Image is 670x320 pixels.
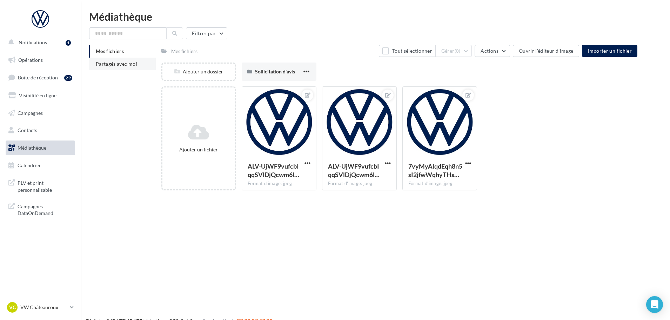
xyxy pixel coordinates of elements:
span: Sollicitation d'avis [255,68,295,74]
div: Open Intercom Messenger [646,296,663,313]
button: Actions [475,45,510,57]
span: PLV et print personnalisable [18,178,72,193]
button: Notifications 1 [4,35,74,50]
button: Filtrer par [186,27,227,39]
a: Campagnes DataOnDemand [4,199,76,220]
span: Campagnes DataOnDemand [18,202,72,217]
span: Partagés avec moi [96,61,137,67]
span: 7vyMyAlqdEqh8n5sI2jfwWqhyTHs05Ic-lyIXzZ0UiVe495fljlDJ057z2QnEk22NjB6lo05VeV7mxL4RA=s0 [408,162,462,178]
a: Opérations [4,53,76,67]
button: Tout sélectionner [379,45,435,57]
button: Ouvrir l'éditeur d'image [513,45,579,57]
div: Format d'image: jpeg [328,181,391,187]
a: Visibilité en ligne [4,88,76,103]
div: 29 [64,75,72,81]
span: VC [9,304,16,311]
span: Médiathèque [18,145,46,151]
span: Visibilité en ligne [19,92,56,98]
div: Médiathèque [89,11,662,22]
span: Mes fichiers [96,48,124,54]
span: Campagnes [18,110,43,116]
div: Ajouter un fichier [165,146,232,153]
a: Calendrier [4,158,76,173]
a: VC VW Châteauroux [6,301,75,314]
a: Médiathèque [4,141,76,155]
a: PLV et print personnalisable [4,175,76,196]
a: Contacts [4,123,76,138]
button: Gérer(0) [435,45,472,57]
div: Ajouter un dossier [162,68,235,75]
p: VW Châteauroux [20,304,67,311]
span: Importer un fichier [588,48,632,54]
div: Mes fichiers [171,48,197,55]
div: Format d'image: jpeg [248,181,310,187]
span: ALV-UjWF9vufcbIqqSVlDjQcwm6lnkvhrzStOjL46j0ft_U2wuhcRxO5 [248,162,299,178]
button: Importer un fichier [582,45,637,57]
span: Boîte de réception [18,74,58,80]
span: Calendrier [18,162,41,168]
span: Contacts [18,127,37,133]
span: (0) [455,48,461,54]
span: Opérations [18,57,43,63]
div: Format d'image: jpeg [408,181,471,187]
div: 1 [66,40,71,46]
span: ALV-UjWF9vufcbIqqSVlDjQcwm6lnkvhrzStOjL46j0ft_U2wuhcRxO5 [328,162,380,178]
span: Notifications [19,39,47,45]
a: Boîte de réception29 [4,70,76,85]
span: Actions [481,48,498,54]
a: Campagnes [4,106,76,120]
